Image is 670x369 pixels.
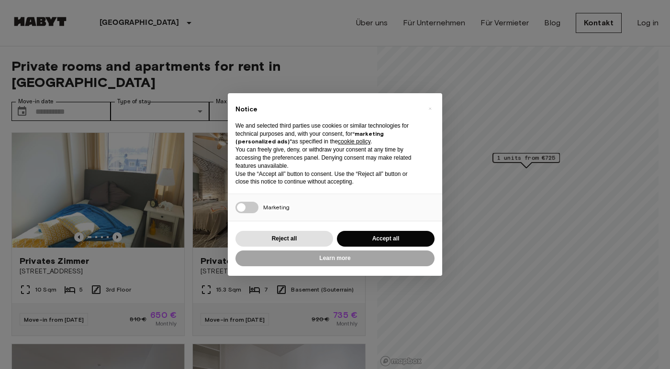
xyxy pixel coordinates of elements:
p: You can freely give, deny, or withdraw your consent at any time by accessing the preferences pane... [235,146,419,170]
button: Learn more [235,250,435,266]
strong: “marketing (personalized ads)” [235,130,384,145]
h2: Notice [235,105,419,114]
span: × [428,103,432,114]
button: Close this notice [422,101,437,116]
p: We and selected third parties use cookies or similar technologies for technical purposes and, wit... [235,122,419,146]
button: Reject all [235,231,333,247]
a: cookie policy [338,138,370,145]
button: Accept all [337,231,435,247]
span: Marketing [263,204,290,211]
p: Use the “Accept all” button to consent. Use the “Reject all” button or close this notice to conti... [235,170,419,186]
